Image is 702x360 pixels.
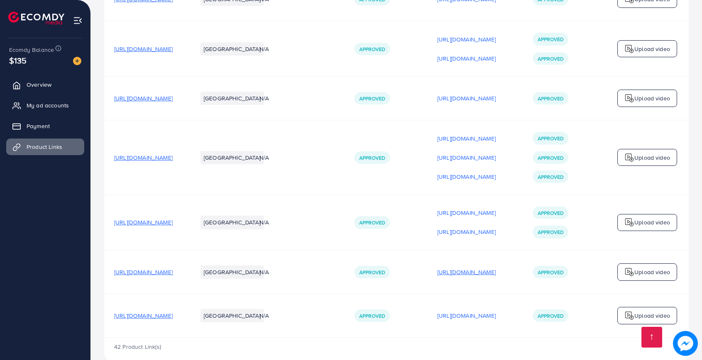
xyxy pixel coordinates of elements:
p: Upload video [634,93,670,103]
li: [GEOGRAPHIC_DATA] [200,42,264,56]
span: [URL][DOMAIN_NAME] [114,218,173,226]
span: Approved [538,154,563,161]
span: My ad accounts [27,101,69,109]
a: Payment [6,118,84,134]
span: Approved [538,173,563,180]
span: [URL][DOMAIN_NAME] [114,311,173,320]
span: Approved [359,312,385,319]
p: [URL][DOMAIN_NAME] [437,172,496,182]
span: N/A [259,94,269,102]
img: logo [624,93,634,103]
span: N/A [259,268,269,276]
span: Approved [538,229,563,236]
img: logo [624,153,634,163]
p: [URL][DOMAIN_NAME] [437,54,496,63]
img: image [73,57,81,65]
a: Product Links [6,139,84,155]
li: [GEOGRAPHIC_DATA] [200,309,264,322]
span: Approved [359,219,385,226]
span: Product Links [27,143,62,151]
li: [GEOGRAPHIC_DATA] [200,92,264,105]
span: $135 [9,54,27,66]
p: [URL][DOMAIN_NAME] [437,208,496,218]
p: Upload video [634,44,670,54]
span: [URL][DOMAIN_NAME] [114,45,173,53]
span: Overview [27,80,51,89]
span: N/A [259,45,269,53]
p: [URL][DOMAIN_NAME] [437,311,496,321]
img: logo [624,44,634,54]
p: [URL][DOMAIN_NAME] [437,34,496,44]
span: Approved [538,269,563,276]
span: Approved [538,209,563,216]
p: [URL][DOMAIN_NAME] [437,134,496,144]
li: [GEOGRAPHIC_DATA] [200,151,264,164]
a: Overview [6,76,84,93]
span: N/A [259,153,269,162]
span: [URL][DOMAIN_NAME] [114,153,173,162]
span: Approved [359,95,385,102]
a: My ad accounts [6,97,84,114]
img: logo [624,311,634,321]
p: Upload video [634,311,670,321]
li: [GEOGRAPHIC_DATA] [200,216,264,229]
img: image [673,331,698,356]
img: menu [73,16,83,25]
p: Upload video [634,153,670,163]
img: logo [624,217,634,227]
span: [URL][DOMAIN_NAME] [114,94,173,102]
li: [GEOGRAPHIC_DATA] [200,265,264,279]
span: Approved [359,46,385,53]
span: Approved [538,55,563,62]
span: Approved [538,36,563,43]
span: Approved [538,312,563,319]
span: Ecomdy Balance [9,46,54,54]
span: Payment [27,122,50,130]
span: N/A [259,218,269,226]
span: Approved [359,269,385,276]
img: logo [624,267,634,277]
span: 42 Product Link(s) [114,343,161,351]
p: [URL][DOMAIN_NAME] [437,227,496,237]
span: [URL][DOMAIN_NAME] [114,268,173,276]
p: [URL][DOMAIN_NAME] [437,93,496,103]
span: Approved [538,95,563,102]
p: [URL][DOMAIN_NAME] [437,153,496,163]
span: Approved [538,135,563,142]
p: Upload video [634,267,670,277]
span: Approved [359,154,385,161]
img: logo [8,12,64,24]
p: [URL][DOMAIN_NAME] [437,267,496,277]
p: Upload video [634,217,670,227]
span: N/A [259,311,269,320]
